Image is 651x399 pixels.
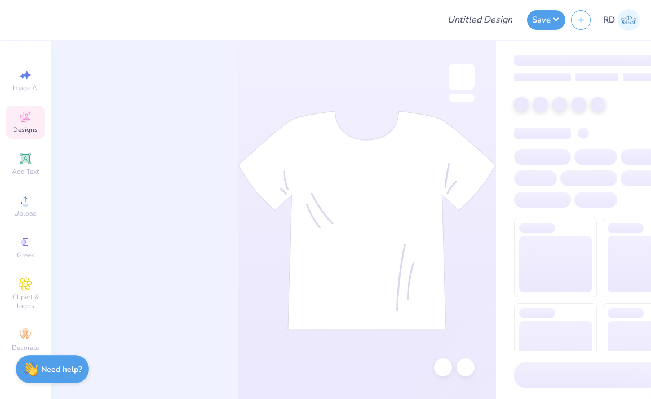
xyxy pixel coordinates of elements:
[12,343,39,352] span: Decorate
[6,292,45,310] span: Clipart & logos
[41,364,82,375] strong: Need help?
[12,84,39,93] span: Image AI
[439,8,521,31] input: Untitled Design
[238,111,496,330] img: tee-skeleton.svg
[603,9,640,31] a: RD
[12,167,39,176] span: Add Text
[527,10,565,30] button: Save
[17,251,34,260] span: Greek
[603,14,615,27] span: RD
[14,209,37,218] span: Upload
[13,125,38,134] span: Designs
[618,9,640,31] img: Rommel Del Rosario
